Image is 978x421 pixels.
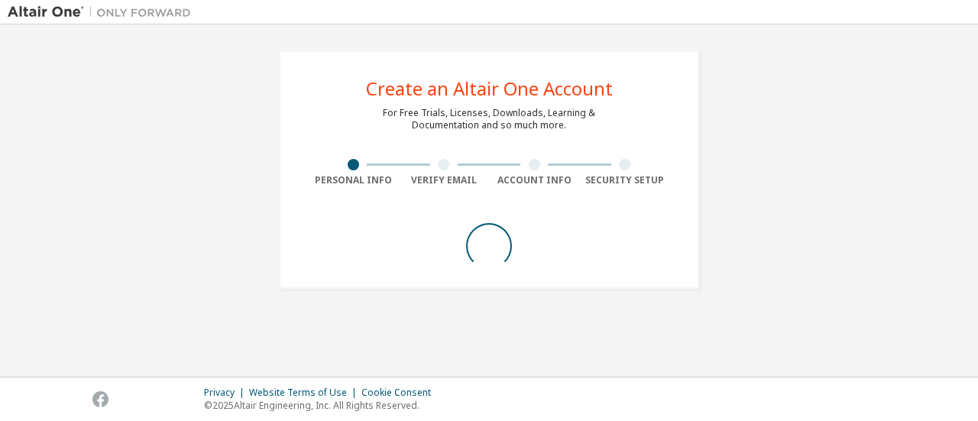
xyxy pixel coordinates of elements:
[249,387,361,399] div: Website Terms of Use
[204,399,440,412] p: © 2025 Altair Engineering, Inc. All Rights Reserved.
[366,79,613,98] div: Create an Altair One Account
[204,387,249,399] div: Privacy
[580,174,671,186] div: Security Setup
[361,387,440,399] div: Cookie Consent
[383,107,595,131] div: For Free Trials, Licenses, Downloads, Learning & Documentation and so much more.
[399,174,490,186] div: Verify Email
[92,391,108,407] img: facebook.svg
[489,174,580,186] div: Account Info
[8,5,199,20] img: Altair One
[308,174,399,186] div: Personal Info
